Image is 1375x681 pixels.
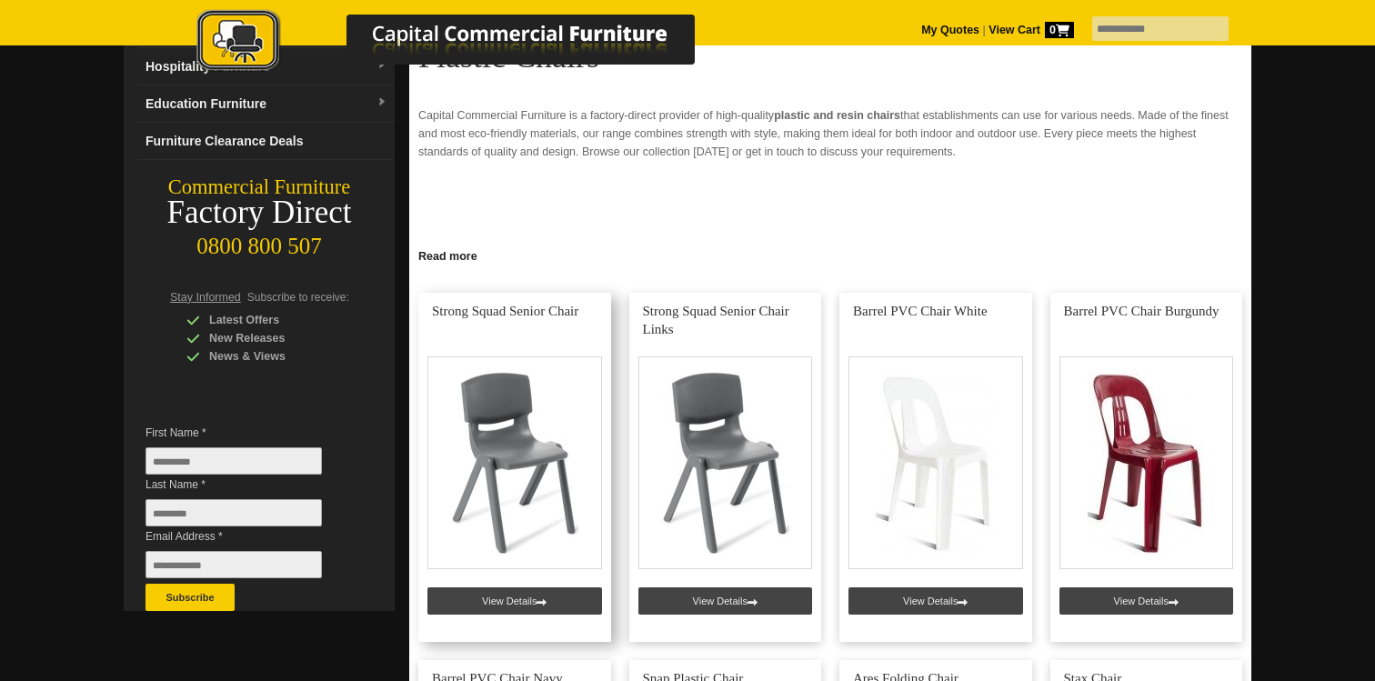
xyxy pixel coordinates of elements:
a: Furniture Clearance Deals [138,123,395,160]
div: New Releases [186,329,359,347]
img: Capital Commercial Furniture Logo [146,9,783,75]
div: Commercial Furniture [124,175,395,200]
span: Stay Informed [170,291,241,304]
div: News & Views [186,347,359,366]
img: dropdown [376,97,387,108]
h1: Plastic Chairs [418,39,1242,74]
input: Last Name * [146,499,322,526]
a: Education Furnituredropdown [138,85,395,123]
a: Hospitality Furnituredropdown [138,48,395,85]
div: Factory Direct [124,200,395,225]
a: Click to read more [409,243,1251,265]
h2: Why Choose Plastic Chairs? [418,241,1242,268]
span: 0 [1045,22,1074,38]
span: Last Name * [146,476,349,494]
input: First Name * [146,447,322,475]
strong: plastic and resin chairs [774,109,900,122]
p: Capital Commercial Furniture is a factory-direct provider of high-quality that establishments can... [418,106,1242,161]
span: Email Address * [146,527,349,546]
div: 0800 800 507 [124,225,395,259]
input: Email Address * [146,551,322,578]
strong: View Cart [989,24,1074,36]
button: Subscribe [146,584,235,611]
span: Subscribe to receive: [247,291,349,304]
a: Capital Commercial Furniture Logo [146,9,783,81]
span: First Name * [146,424,349,442]
a: My Quotes [921,24,979,36]
div: Latest Offers [186,311,359,329]
a: View Cart0 [986,24,1074,36]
